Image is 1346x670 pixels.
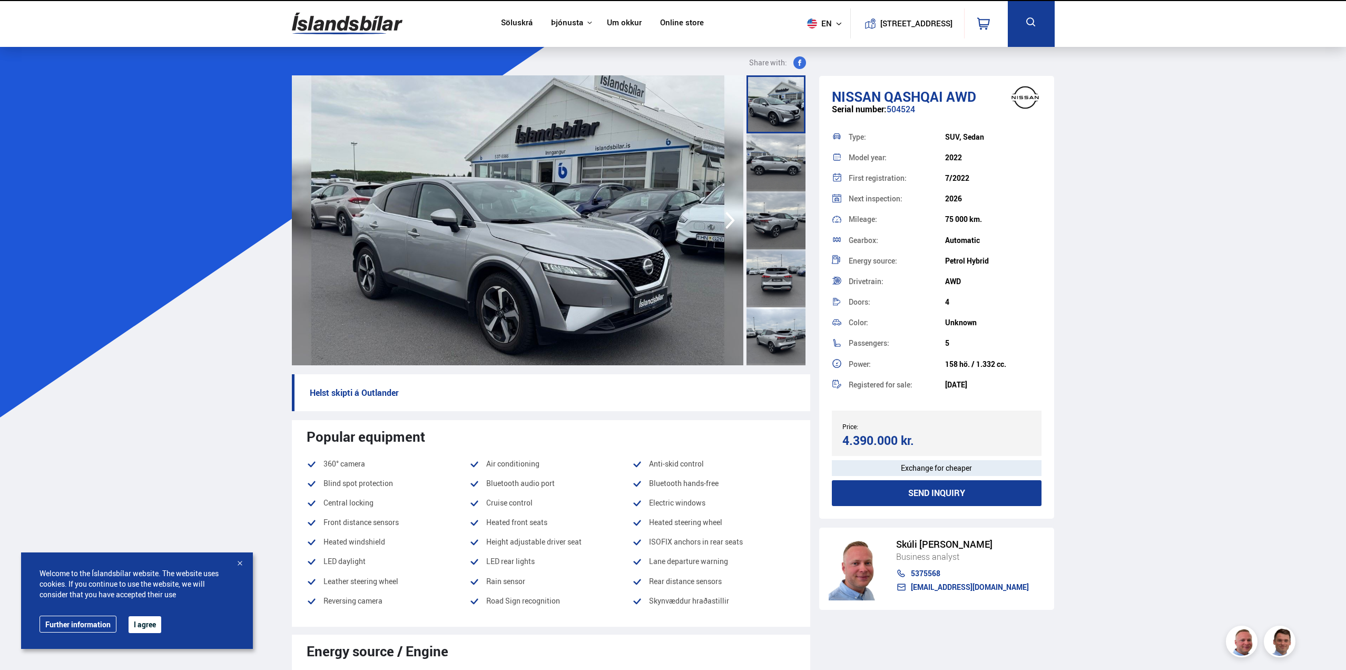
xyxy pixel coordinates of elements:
p: Helst skipti á Outlander [292,374,810,411]
img: 3383069.jpeg [292,75,743,365]
div: Petrol Hybrid [945,257,1042,265]
div: 4.390.000 kr. [842,433,934,448]
div: 504524 [832,104,1042,125]
li: Heated windshield [307,536,469,548]
img: FbJEzSuNWCJXmdc-.webp [1265,627,1297,659]
li: LED daylight [307,555,469,568]
div: Energy source / Engine [307,643,795,659]
div: Mileage: [849,216,945,223]
img: svg+xml;base64,PHN2ZyB4bWxucz0iaHR0cDovL3d3dy53My5vcmcvMjAwMC9zdmciIHdpZHRoPSI1MTIiIGhlaWdodD0iNT... [807,18,817,28]
li: Electric windows [632,497,795,509]
div: 2022 [945,153,1042,162]
div: 158 hö. / 1.332 cc. [945,360,1042,368]
div: Passengers: [849,339,945,347]
a: Online store [660,18,704,29]
li: Rear distance sensors [632,575,795,588]
a: Um okkur [607,18,642,29]
span: Welcome to the Íslandsbílar website. The website uses cookies. If you continue to use the website... [40,568,234,600]
div: [DATE] [945,381,1042,389]
li: Bluetooth audio port [469,477,632,490]
img: G0Ugv5HjCgRt.svg [292,6,402,41]
div: Model year: [849,154,945,161]
li: Lane departure warning [632,555,795,568]
button: Send inquiry [832,480,1042,506]
div: Next inspection: [849,195,945,202]
div: Popular equipment [307,429,795,444]
a: Söluskrá [501,18,533,29]
span: Share with: [749,56,787,69]
li: Skynvæddur hraðastillir [632,595,795,614]
div: 2026 [945,195,1042,203]
li: Blind spot protection [307,477,469,490]
li: Leather steering wheel [307,575,469,588]
div: First registration: [849,174,945,182]
a: Further information [40,616,116,633]
div: Skúli [PERSON_NAME] [896,539,1029,550]
li: Central locking [307,497,469,509]
img: siFngHWaQ9KaOqBr.png [829,537,886,600]
div: Automatic [945,236,1042,245]
div: SUV, Sedan [945,133,1042,141]
li: Road Sign recognition [469,595,632,607]
li: 360° camera [307,458,469,470]
li: Anti-skid control [632,458,795,470]
li: Bluetooth hands-free [632,477,795,490]
li: Heated steering wheel [632,516,795,529]
li: LED rear lights [469,555,632,568]
li: Height adjustable driver seat [469,536,632,548]
div: 75 000 km. [945,215,1042,224]
div: AWD [945,277,1042,286]
div: Type: [849,133,945,141]
a: [EMAIL_ADDRESS][DOMAIN_NAME] [896,583,1029,591]
li: ISOFIX anchors in rear seats [632,536,795,548]
div: 4 [945,298,1042,306]
li: Rain sensor [469,575,632,588]
button: en [803,8,850,39]
span: Qashqai AWD [884,87,976,106]
img: siFngHWaQ9KaOqBr.png [1227,627,1259,659]
div: Energy source: [849,257,945,265]
button: Share with: [745,56,810,69]
div: Exchange for cheaper [832,460,1042,476]
a: 5375568 [896,569,1029,578]
div: Doors: [849,298,945,306]
div: Color: [849,319,945,326]
div: Gearbox: [849,237,945,244]
li: Front distance sensors [307,516,469,529]
li: Heated front seats [469,516,632,529]
span: Serial number: [832,103,887,115]
div: Business analyst [896,550,1029,564]
li: Air conditioning [469,458,632,470]
span: en [803,18,829,28]
div: Power: [849,361,945,368]
button: Þjónusta [551,18,583,28]
img: brand logo [1004,81,1046,114]
button: [STREET_ADDRESS] [885,19,949,28]
div: Drivetrain: [849,278,945,285]
button: I agree [129,616,161,633]
div: Registered for sale: [849,381,945,389]
div: Price: [842,423,937,430]
img: 3383070.jpeg [743,75,1195,365]
div: 5 [945,339,1042,347]
div: 7/2022 [945,174,1042,182]
a: [STREET_ADDRESS] [856,8,958,38]
li: Reversing camera [307,595,469,607]
div: Unknown [945,318,1042,327]
li: Cruise control [469,497,632,509]
span: Nissan [832,87,881,106]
